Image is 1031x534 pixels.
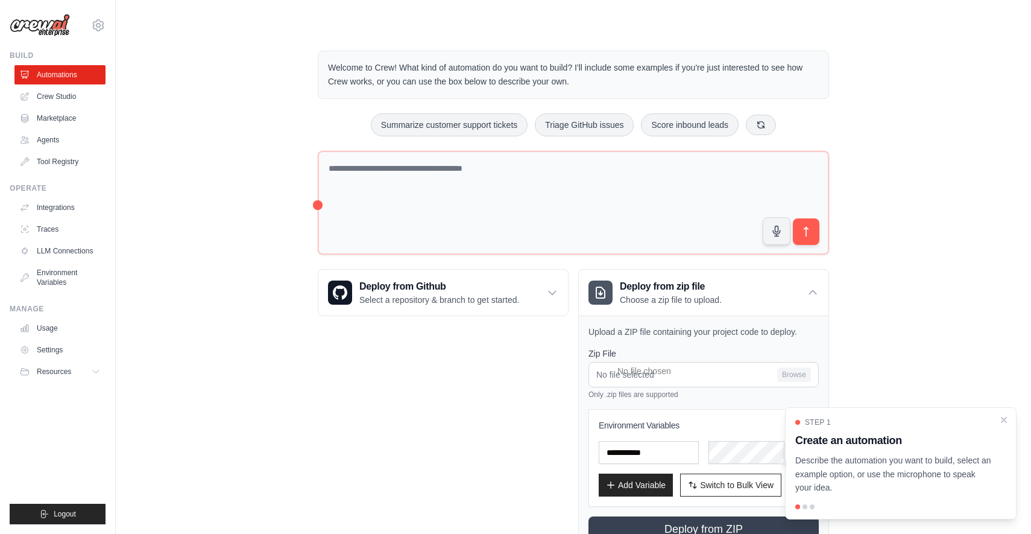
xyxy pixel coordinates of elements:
[371,113,528,136] button: Summarize customer support tickets
[535,113,634,136] button: Triage GitHub issues
[328,61,819,89] p: Welcome to Crew! What kind of automation do you want to build? I'll include some examples if you'...
[599,419,809,431] h3: Environment Variables
[14,198,106,217] a: Integrations
[14,220,106,239] a: Traces
[805,418,831,427] span: Step 1
[14,152,106,171] a: Tool Registry
[14,362,106,381] button: Resources
[641,113,739,136] button: Score inbound leads
[588,326,819,338] p: Upload a ZIP file containing your project code to deploy.
[620,279,722,294] h3: Deploy from zip file
[10,51,106,60] div: Build
[14,130,106,150] a: Agents
[14,109,106,128] a: Marketplace
[54,509,76,519] span: Logout
[359,279,519,294] h3: Deploy from Github
[10,183,106,193] div: Operate
[588,390,819,399] p: Only .zip files are supported
[14,65,106,84] a: Automations
[14,241,106,261] a: LLM Connections
[10,14,70,37] img: Logo
[14,340,106,360] a: Settings
[680,474,781,497] button: Switch to Bulk View
[795,432,992,449] h3: Create an automation
[971,476,1031,534] iframe: Chat Widget
[599,474,673,497] button: Add Variable
[700,479,774,491] span: Switch to Bulk View
[359,294,519,306] p: Select a repository & branch to get started.
[588,348,819,360] label: Zip File
[14,263,106,292] a: Environment Variables
[37,367,71,377] span: Resources
[999,415,1009,425] button: Close walkthrough
[588,362,819,387] input: No file selected Browse
[10,504,106,524] button: Logout
[795,454,992,495] p: Describe the automation you want to build, select an example option, or use the microphone to spe...
[14,87,106,106] a: Crew Studio
[14,319,106,338] a: Usage
[10,304,106,314] div: Manage
[620,294,722,306] p: Choose a zip file to upload.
